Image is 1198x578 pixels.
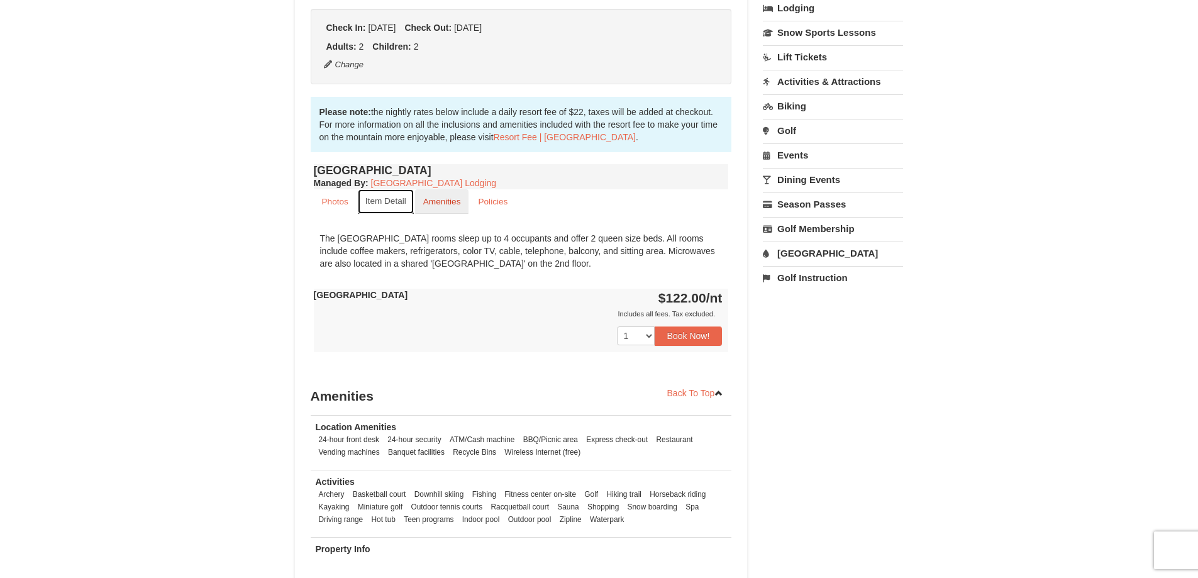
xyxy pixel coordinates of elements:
a: Amenities [415,189,469,214]
strong: $122.00 [658,291,723,305]
a: [GEOGRAPHIC_DATA] Lodging [371,178,496,188]
li: Miniature golf [355,501,406,513]
li: Indoor pool [459,513,503,526]
a: Biking [763,94,903,118]
span: [DATE] [368,23,396,33]
a: Photos [314,189,357,214]
a: Resort Fee | [GEOGRAPHIC_DATA] [494,132,636,142]
li: Recycle Bins [450,446,499,459]
strong: Children: [372,42,411,52]
h3: Amenities [311,384,732,409]
strong: Property Info [316,544,370,554]
li: Hot tub [369,513,399,526]
li: Basketball court [350,488,409,501]
span: 2 [359,42,364,52]
strong: Check Out: [404,23,452,33]
li: 24-hour security [384,433,444,446]
li: Vending machines [316,446,383,459]
a: Events [763,143,903,167]
li: Zipline [557,513,585,526]
li: Restaurant [653,433,696,446]
li: Outdoor pool [505,513,555,526]
strong: : [314,178,369,188]
li: Downhill skiing [411,488,467,501]
a: Snow Sports Lessons [763,21,903,44]
li: Fitness center on-site [501,488,579,501]
strong: Adults: [326,42,357,52]
li: Spa [682,501,702,513]
a: Lift Tickets [763,45,903,69]
li: Kayaking [316,501,353,513]
a: Golf Instruction [763,266,903,289]
strong: Check In: [326,23,366,33]
a: Item Detail [358,189,414,214]
span: Managed By [314,178,365,188]
div: the nightly rates below include a daily resort fee of $22, taxes will be added at checkout. For m... [311,97,732,152]
small: Item Detail [365,196,406,206]
a: Policies [470,189,516,214]
small: Amenities [423,197,461,206]
li: Shopping [584,501,622,513]
strong: [GEOGRAPHIC_DATA] [314,290,408,300]
button: Book Now! [655,326,723,345]
span: /nt [706,291,723,305]
strong: Location Amenities [316,422,397,432]
li: Hiking trail [603,488,645,501]
li: Racquetball court [487,501,552,513]
button: Change [323,58,365,72]
li: Banquet facilities [385,446,448,459]
small: Policies [478,197,507,206]
li: Sauna [554,501,582,513]
li: Archery [316,488,348,501]
a: Dining Events [763,168,903,191]
li: Fishing [469,488,499,501]
li: Horseback riding [646,488,709,501]
li: 24-hour front desk [316,433,383,446]
strong: Please note: [319,107,371,117]
a: Golf [763,119,903,142]
a: Back To Top [659,384,732,403]
li: Waterpark [587,513,627,526]
h4: [GEOGRAPHIC_DATA] [314,164,729,177]
li: ATM/Cash machine [446,433,518,446]
li: Express check-out [583,433,651,446]
strong: Activities [316,477,355,487]
li: Wireless Internet (free) [501,446,584,459]
li: BBQ/Picnic area [520,433,581,446]
span: 2 [414,42,419,52]
a: [GEOGRAPHIC_DATA] [763,242,903,265]
li: Teen programs [401,513,457,526]
div: The [GEOGRAPHIC_DATA] rooms sleep up to 4 occupants and offer 2 queen size beds. All rooms includ... [314,226,729,276]
a: Activities & Attractions [763,70,903,93]
li: Golf [581,488,601,501]
li: Outdoor tennis courts [408,501,485,513]
small: Photos [322,197,348,206]
div: Includes all fees. Tax excluded. [314,308,723,320]
li: Driving range [316,513,367,526]
a: Golf Membership [763,217,903,240]
span: [DATE] [454,23,482,33]
a: Season Passes [763,192,903,216]
li: Snow boarding [624,501,680,513]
